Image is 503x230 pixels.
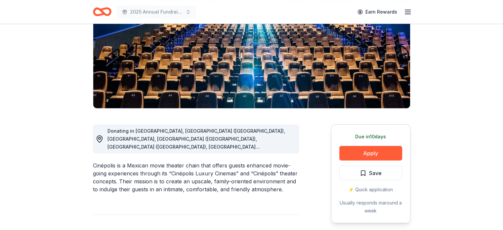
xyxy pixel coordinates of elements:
[107,128,285,165] span: Donating in [GEOGRAPHIC_DATA], [GEOGRAPHIC_DATA] ([GEOGRAPHIC_DATA]), [GEOGRAPHIC_DATA], [GEOGRAP...
[369,169,382,177] span: Save
[339,186,402,194] div: ⚡️ Quick application
[339,166,402,180] button: Save
[117,5,196,19] button: 2025 Annual Fundraiser
[93,161,299,193] div: Cinépolis is a Mexican movie theater chain that offers guests enhanced movie-going experiences th...
[339,133,402,141] div: Due in 10 days
[93,4,111,20] a: Home
[354,6,401,18] a: Earn Rewards
[130,8,183,16] span: 2025 Annual Fundraiser
[339,199,402,215] div: Usually responds in around a week
[339,146,402,161] button: Apply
